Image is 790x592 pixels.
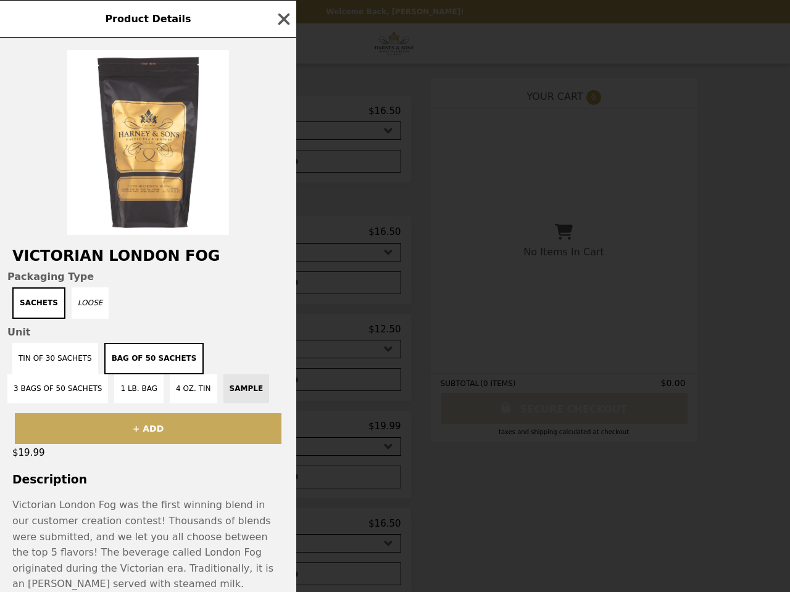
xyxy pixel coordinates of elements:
[170,374,217,403] button: 4 oz. Tin
[12,343,98,374] button: Tin of 30 Sachets
[15,413,281,444] button: + ADD
[12,287,65,319] button: Sachets
[105,13,191,25] span: Product Details
[72,287,109,319] button: Loose
[7,326,289,338] span: Unit
[7,374,108,403] button: 3 Bags of 50 Sachets
[104,343,204,374] button: Bag of 50 Sachets
[67,50,229,235] img: Sachets / Bag of 50 Sachets
[114,374,164,403] button: 1 lb. Bag
[12,497,284,592] p: Victorian London Fog was the first winning blend in our customer creation contest! Thousands of b...
[7,271,289,282] span: Packaging Type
